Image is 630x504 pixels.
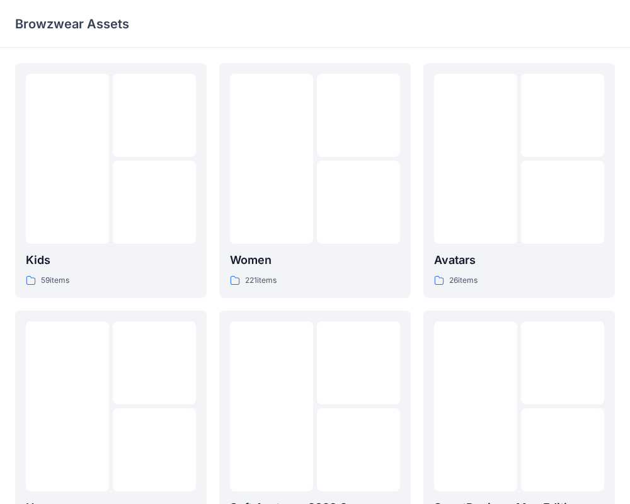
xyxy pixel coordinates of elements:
p: 59 items [41,274,69,287]
p: Browzwear Assets [15,15,129,33]
p: 221 items [245,274,277,287]
p: Women [230,251,400,269]
a: Kids59items [15,63,207,298]
p: Avatars [434,251,604,269]
a: Women221items [219,63,411,298]
p: 26 items [449,274,478,287]
a: Avatars26items [423,63,615,298]
p: Kids [26,251,196,269]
